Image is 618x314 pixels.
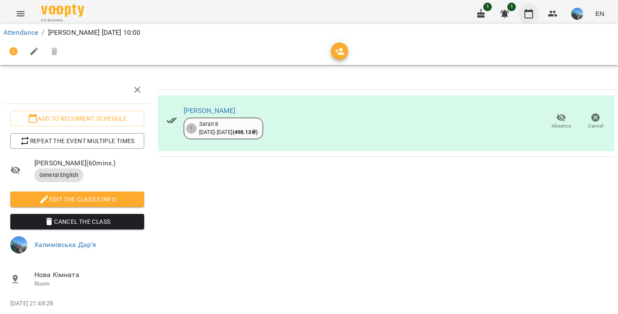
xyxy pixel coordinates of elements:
[34,158,144,168] span: [PERSON_NAME] ( 60 mins. )
[34,280,144,288] p: Room
[10,3,31,24] button: Menu
[34,171,83,179] span: General English
[544,110,579,134] button: Absence
[199,120,257,136] div: Загал 8 [DATE] - [DATE]
[17,216,137,227] span: Cancel the class
[17,113,137,124] span: Add to recurrent schedule
[10,236,27,253] img: a7d4f18d439b15bc62280586adbb99de.jpg
[42,27,44,38] li: /
[34,270,144,280] span: Нова Кімната
[595,9,604,18] span: EN
[17,194,137,204] span: Edit the class's Info
[17,136,137,146] span: Repeat the event multiple times
[186,123,197,134] div: 1
[233,129,257,135] b: ( 498.13 ₴ )
[10,111,144,126] button: Add to recurrent schedule
[483,3,492,11] span: 1
[10,133,144,149] button: Repeat the event multiple times
[184,107,236,115] a: [PERSON_NAME]
[10,192,144,207] button: Edit the class's Info
[41,4,84,17] img: Voopty Logo
[10,214,144,229] button: Cancel the class
[3,27,615,38] nav: breadcrumb
[579,110,613,134] button: Cancel
[10,299,144,308] p: [DATE] 21:48:28
[571,8,583,20] img: a7d4f18d439b15bc62280586adbb99de.jpg
[551,122,571,130] span: Absence
[507,3,516,11] span: 1
[588,122,603,130] span: Cancel
[34,241,97,249] a: Халимівська Дарʼя
[592,6,608,21] button: EN
[48,27,141,38] p: [PERSON_NAME] [DATE] 10:00
[41,18,84,23] span: For Business
[3,28,38,37] a: Attendance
